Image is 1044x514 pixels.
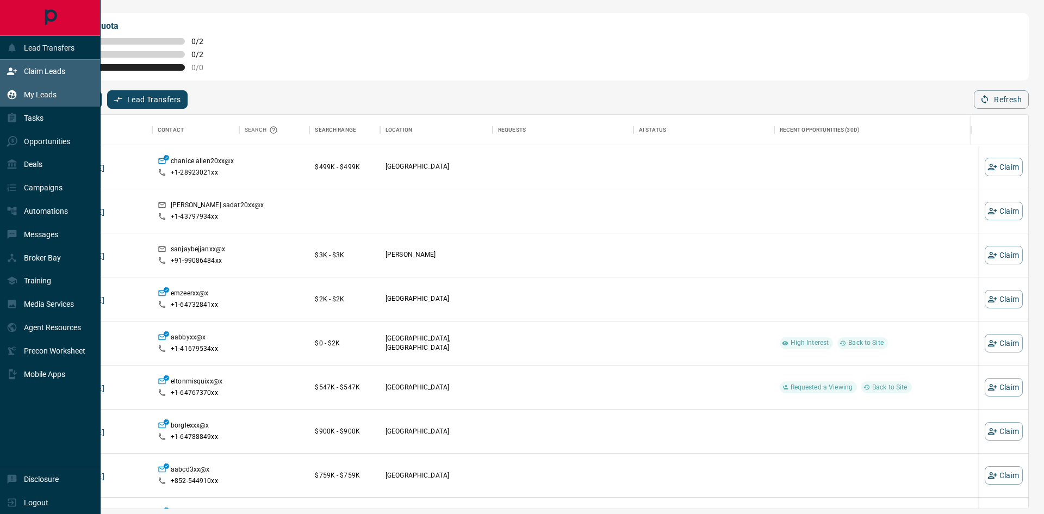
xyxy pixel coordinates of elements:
p: [PERSON_NAME].sadat20xx@x [171,201,264,212]
span: High Interest [786,338,834,348]
p: $900K - $900K [315,426,374,436]
button: Claim [985,378,1023,397]
div: AI Status [639,115,666,145]
p: +1- 64732841xx [171,300,218,309]
p: sanjaybejjanxx@x [171,245,225,256]
div: Location [380,115,493,145]
span: 0 / 2 [191,50,215,59]
div: Location [386,115,412,145]
p: [GEOGRAPHIC_DATA] [386,383,487,392]
div: Requests [493,115,633,145]
p: $547K - $547K [315,382,374,392]
p: emzeerxx@x [171,289,208,300]
span: Back to Site [844,338,888,348]
button: Claim [985,334,1023,352]
p: [GEOGRAPHIC_DATA] [386,471,487,480]
button: Claim [985,158,1023,176]
span: Back to Site [868,383,912,392]
button: Claim [985,466,1023,485]
p: [GEOGRAPHIC_DATA] [386,427,487,436]
p: +1- 28923021xx [171,168,218,177]
p: aabbyxx@x [171,333,206,344]
div: Name [40,115,152,145]
p: +1- 64788849xx [171,432,218,442]
p: [GEOGRAPHIC_DATA], [GEOGRAPHIC_DATA] [386,334,487,352]
p: chanice.allen20xx@x [171,157,234,168]
button: Claim [985,246,1023,264]
div: Search [245,115,281,145]
div: Contact [158,115,184,145]
p: My Daily Quota [59,20,215,33]
button: Lead Transfers [107,90,188,109]
button: Claim [985,290,1023,308]
p: eltonmisquixx@x [171,377,222,388]
p: $2K - $2K [315,294,374,304]
p: [GEOGRAPHIC_DATA] [386,294,487,304]
span: 0 / 0 [191,63,215,72]
div: Search Range [309,115,380,145]
p: +91- 99086484xx [171,256,222,265]
p: $0 - $2K [315,338,374,348]
div: Search Range [315,115,356,145]
p: borglexxx@x [171,421,209,432]
p: [GEOGRAPHIC_DATA] [386,162,487,171]
p: +1- 41679534xx [171,344,218,354]
p: [PERSON_NAME] [386,250,487,259]
span: 0 / 2 [191,37,215,46]
p: aabcd3xx@x [171,465,209,476]
p: $499K - $499K [315,162,374,172]
p: +1- 64767370xx [171,388,218,398]
p: $759K - $759K [315,470,374,480]
p: $3K - $3K [315,250,374,260]
div: Recent Opportunities (30d) [774,115,971,145]
button: Claim [985,422,1023,441]
button: Claim [985,202,1023,220]
div: Recent Opportunities (30d) [780,115,860,145]
button: Refresh [974,90,1029,109]
div: AI Status [633,115,774,145]
span: Requested a Viewing [786,383,857,392]
p: +1- 43797934xx [171,212,218,221]
div: Requests [498,115,526,145]
div: Contact [152,115,239,145]
p: +852- 544910xx [171,476,218,486]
